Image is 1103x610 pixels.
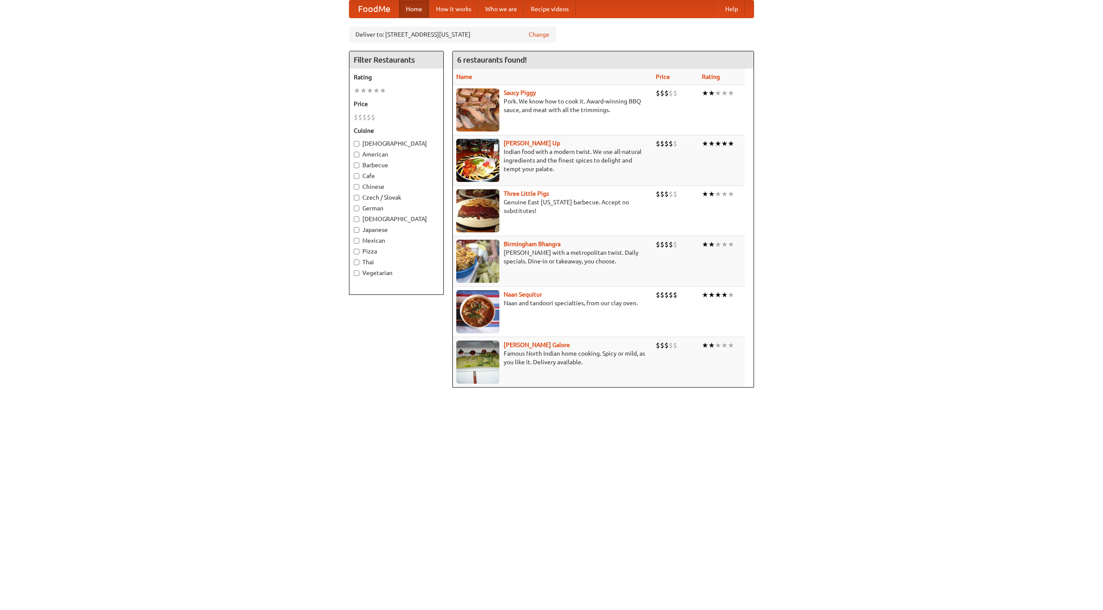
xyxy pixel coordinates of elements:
[354,215,439,223] label: [DEMOGRAPHIC_DATA]
[354,161,439,169] label: Barbecue
[702,73,720,80] a: Rating
[656,290,660,300] li: $
[354,236,439,245] label: Mexican
[664,290,669,300] li: $
[504,140,560,147] a: [PERSON_NAME] Up
[354,139,439,148] label: [DEMOGRAPHIC_DATA]
[664,240,669,249] li: $
[715,189,721,199] li: ★
[529,30,549,39] a: Change
[673,88,677,98] li: $
[673,139,677,148] li: $
[456,189,499,232] img: littlepigs.jpg
[504,89,536,96] b: Saucy Piggy
[728,341,734,350] li: ★
[728,88,734,98] li: ★
[656,88,660,98] li: $
[656,240,660,249] li: $
[673,189,677,199] li: $
[354,225,439,234] label: Japanese
[456,248,649,266] p: [PERSON_NAME] with a metropolitan twist. Daily specials. Dine-in or takeaway, you choose.
[354,258,439,266] label: Thai
[456,290,499,333] img: naansequitur.jpg
[354,269,439,277] label: Vegetarian
[721,290,728,300] li: ★
[524,0,576,18] a: Recipe videos
[456,341,499,384] img: currygalore.jpg
[702,341,708,350] li: ★
[354,163,359,168] input: Barbecue
[728,189,734,199] li: ★
[664,341,669,350] li: $
[708,290,715,300] li: ★
[456,88,499,131] img: saucy.jpg
[721,189,728,199] li: ★
[702,88,708,98] li: ★
[708,139,715,148] li: ★
[660,88,664,98] li: $
[669,240,673,249] li: $
[504,291,542,298] a: Naan Sequitur
[354,73,439,81] h5: Rating
[673,240,677,249] li: $
[669,341,673,350] li: $
[715,341,721,350] li: ★
[656,73,670,80] a: Price
[354,86,360,95] li: ★
[664,139,669,148] li: $
[367,86,373,95] li: ★
[349,51,443,69] h4: Filter Restaurants
[354,247,439,256] label: Pizza
[354,260,359,265] input: Thai
[656,139,660,148] li: $
[456,299,649,307] p: Naan and tandoori specialties, from our clay oven.
[371,113,375,122] li: $
[354,227,359,233] input: Japanese
[354,216,359,222] input: [DEMOGRAPHIC_DATA]
[504,341,570,348] a: [PERSON_NAME] Galore
[354,172,439,180] label: Cafe
[660,341,664,350] li: $
[715,139,721,148] li: ★
[660,290,664,300] li: $
[728,240,734,249] li: ★
[354,113,358,122] li: $
[360,86,367,95] li: ★
[354,100,439,108] h5: Price
[660,139,664,148] li: $
[721,341,728,350] li: ★
[504,241,561,247] a: Birmingham Bhangra
[354,126,439,135] h5: Cuisine
[702,139,708,148] li: ★
[715,88,721,98] li: ★
[354,270,359,276] input: Vegetarian
[702,240,708,249] li: ★
[656,189,660,199] li: $
[721,88,728,98] li: ★
[504,190,549,197] a: Three Little Pigs
[728,290,734,300] li: ★
[673,341,677,350] li: $
[456,198,649,215] p: Genuine East [US_STATE] barbecue. Accept no substitutes!
[456,73,472,80] a: Name
[673,290,677,300] li: $
[354,150,439,159] label: American
[728,139,734,148] li: ★
[456,139,499,182] img: curryup.jpg
[456,240,499,283] img: bhangra.jpg
[669,290,673,300] li: $
[664,189,669,199] li: $
[656,341,660,350] li: $
[669,139,673,148] li: $
[456,147,649,173] p: Indian food with a modern twist. We use all-natural ingredients and the finest spices to delight ...
[358,113,362,122] li: $
[362,113,367,122] li: $
[715,240,721,249] li: ★
[354,152,359,157] input: American
[664,88,669,98] li: $
[354,249,359,254] input: Pizza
